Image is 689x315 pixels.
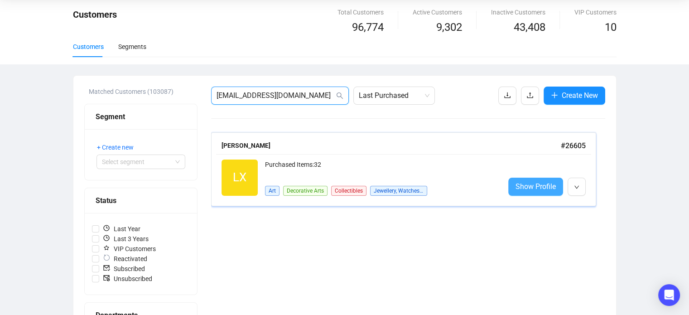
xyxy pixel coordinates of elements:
[413,7,462,17] div: Active Customers
[436,19,462,36] span: 9,302
[99,274,156,284] span: Unsubscribed
[336,92,343,99] span: search
[283,186,328,196] span: Decorative Arts
[265,160,497,178] div: Purchased Items: 32
[658,284,680,306] div: Open Intercom Messenger
[118,42,146,52] div: Segments
[265,186,279,196] span: Art
[352,19,384,36] span: 96,774
[99,254,151,264] span: Reactivated
[337,7,384,17] div: Total Customers
[574,7,617,17] div: VIP Customers
[574,184,579,190] span: down
[99,244,159,254] span: VIP Customers
[516,181,556,192] span: Show Profile
[551,92,558,99] span: plus
[514,19,545,36] span: 43,408
[222,141,561,150] div: [PERSON_NAME]
[96,111,186,122] div: Segment
[96,195,186,206] div: Status
[233,168,246,187] span: LX
[99,234,152,244] span: Last 3 Years
[89,87,198,97] div: Matched Customers (103087)
[73,9,117,20] span: Customers
[331,186,366,196] span: Collectibles
[562,90,598,101] span: Create New
[217,90,334,101] input: Search Customer...
[97,142,134,152] span: + Create new
[211,132,605,206] a: [PERSON_NAME]#26605LXPurchased Items:32ArtDecorative ArtsCollectiblesJewellery, Watches & Designe...
[526,92,534,99] span: upload
[73,42,104,52] div: Customers
[96,140,141,155] button: + Create new
[504,92,511,99] span: download
[544,87,605,105] button: Create New
[359,87,429,104] span: Last Purchased
[370,186,427,196] span: Jewellery, Watches & Designer
[99,264,149,274] span: Subscribed
[508,178,563,196] a: Show Profile
[605,21,617,34] span: 10
[561,141,586,150] span: # 26605
[491,7,545,17] div: Inactive Customers
[99,224,144,234] span: Last Year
